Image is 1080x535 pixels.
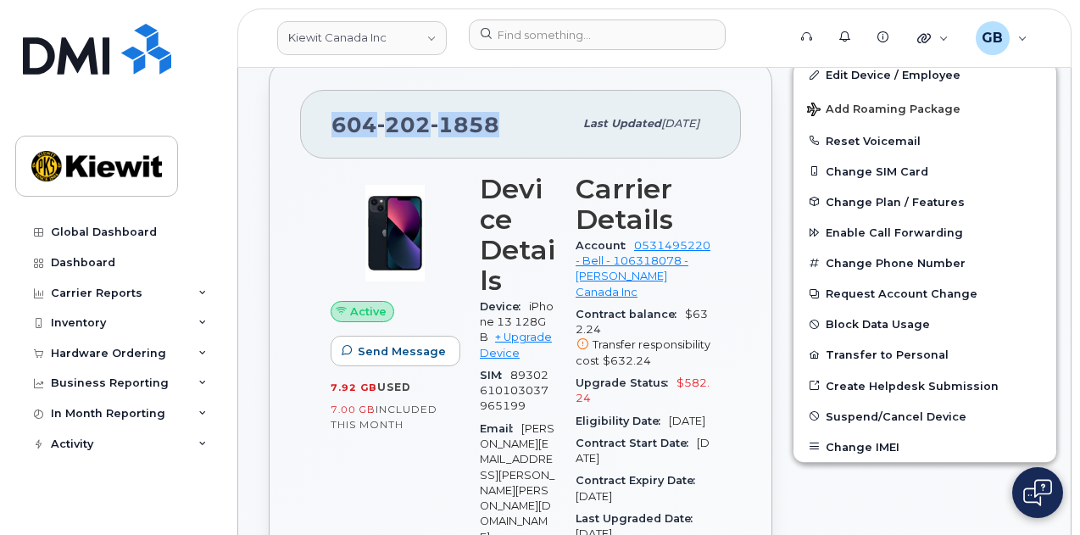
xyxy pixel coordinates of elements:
[350,304,387,320] span: Active
[576,376,676,389] span: Upgrade Status
[793,248,1056,278] button: Change Phone Number
[576,415,669,427] span: Eligibility Date
[331,403,437,431] span: included this month
[576,174,710,235] h3: Carrier Details
[331,336,460,366] button: Send Message
[331,382,377,393] span: 7.92 GB
[669,415,705,427] span: [DATE]
[982,28,1003,48] span: GB
[480,369,510,382] span: SIM
[1023,479,1052,506] img: Open chat
[826,195,965,208] span: Change Plan / Features
[576,308,685,320] span: Contract balance
[480,369,548,413] span: 89302610103037965199
[277,21,447,55] a: Kiewit Canada Inc
[576,239,710,298] a: 0531495220 - Bell - 106318078 - [PERSON_NAME] Canada Inc
[905,21,960,55] div: Quicklinks
[661,117,699,130] span: [DATE]
[793,401,1056,432] button: Suspend/Cancel Device
[826,410,966,422] span: Suspend/Cancel Device
[793,156,1056,187] button: Change SIM Card
[793,278,1056,309] button: Request Account Change
[431,112,499,137] span: 1858
[793,187,1056,217] button: Change Plan / Features
[964,21,1039,55] div: Gerry Bustos
[807,103,960,119] span: Add Roaming Package
[576,512,701,525] span: Last Upgraded Date
[576,437,697,449] span: Contract Start Date
[480,174,555,296] h3: Device Details
[793,91,1056,125] button: Add Roaming Package
[793,339,1056,370] button: Transfer to Personal
[793,309,1056,339] button: Block Data Usage
[793,217,1056,248] button: Enable Call Forwarding
[576,474,704,487] span: Contract Expiry Date
[331,112,499,137] span: 604
[826,226,963,239] span: Enable Call Forwarding
[793,432,1056,462] button: Change IMEI
[793,371,1056,401] a: Create Helpdesk Submission
[358,343,446,359] span: Send Message
[793,59,1056,90] a: Edit Device / Employee
[576,239,634,252] span: Account
[331,404,376,415] span: 7.00 GB
[344,182,446,284] img: image20231002-3703462-1ig824h.jpeg
[603,354,651,367] span: $632.24
[480,300,554,344] span: iPhone 13 128GB
[377,381,411,393] span: used
[480,331,552,359] a: + Upgrade Device
[576,338,710,366] span: Transfer responsibility cost
[583,117,661,130] span: Last updated
[480,422,521,435] span: Email
[480,300,529,313] span: Device
[576,490,612,503] span: [DATE]
[377,112,431,137] span: 202
[793,125,1056,156] button: Reset Voicemail
[469,20,726,50] input: Find something...
[576,308,710,369] span: $632.24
